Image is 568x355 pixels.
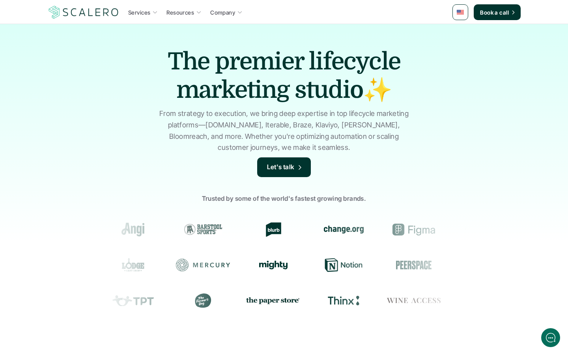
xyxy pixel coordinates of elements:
img: Groome [464,225,502,234]
div: Wine Access [386,293,441,308]
button: New conversation [12,105,146,120]
div: Mercury [175,258,230,272]
p: From strategy to execution, we bring deep expertise in top lifecycle marketing platforms—[DOMAIN_... [156,108,412,153]
p: Let's talk [267,162,295,172]
div: Prose [456,293,511,308]
div: Mighty Networks [245,261,300,269]
div: Teachers Pay Teachers [105,293,160,308]
span: We run on Gist [66,276,100,281]
div: Lodge Cast Iron [105,258,159,272]
div: Figma [385,222,440,237]
a: Scalero company logo [47,5,120,19]
div: Resy [456,258,510,272]
a: Book a call [474,4,521,20]
p: Services [128,8,150,17]
div: Notion [316,258,370,272]
h1: Hi! Welcome to [GEOGRAPHIC_DATA]. [12,38,146,51]
div: Blurb [245,222,299,237]
a: Let's talk [257,157,311,177]
div: Peerspace [386,258,440,272]
p: Book a call [480,8,509,17]
p: Resources [166,8,194,17]
img: the paper store [246,295,300,305]
div: Barstool [175,222,229,237]
h2: Let us know if we can help with lifecycle marketing. [12,52,146,90]
img: Scalero company logo [47,5,120,20]
h1: The premier lifecycle marketing studio✨ [146,47,422,104]
span: New conversation [51,109,95,116]
div: The Farmer's Dog [176,293,230,308]
div: Angi [105,222,159,237]
iframe: gist-messenger-bubble-iframe [541,328,560,347]
div: change.org [315,222,370,237]
p: Company [210,8,235,17]
div: Thinx [316,293,370,308]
